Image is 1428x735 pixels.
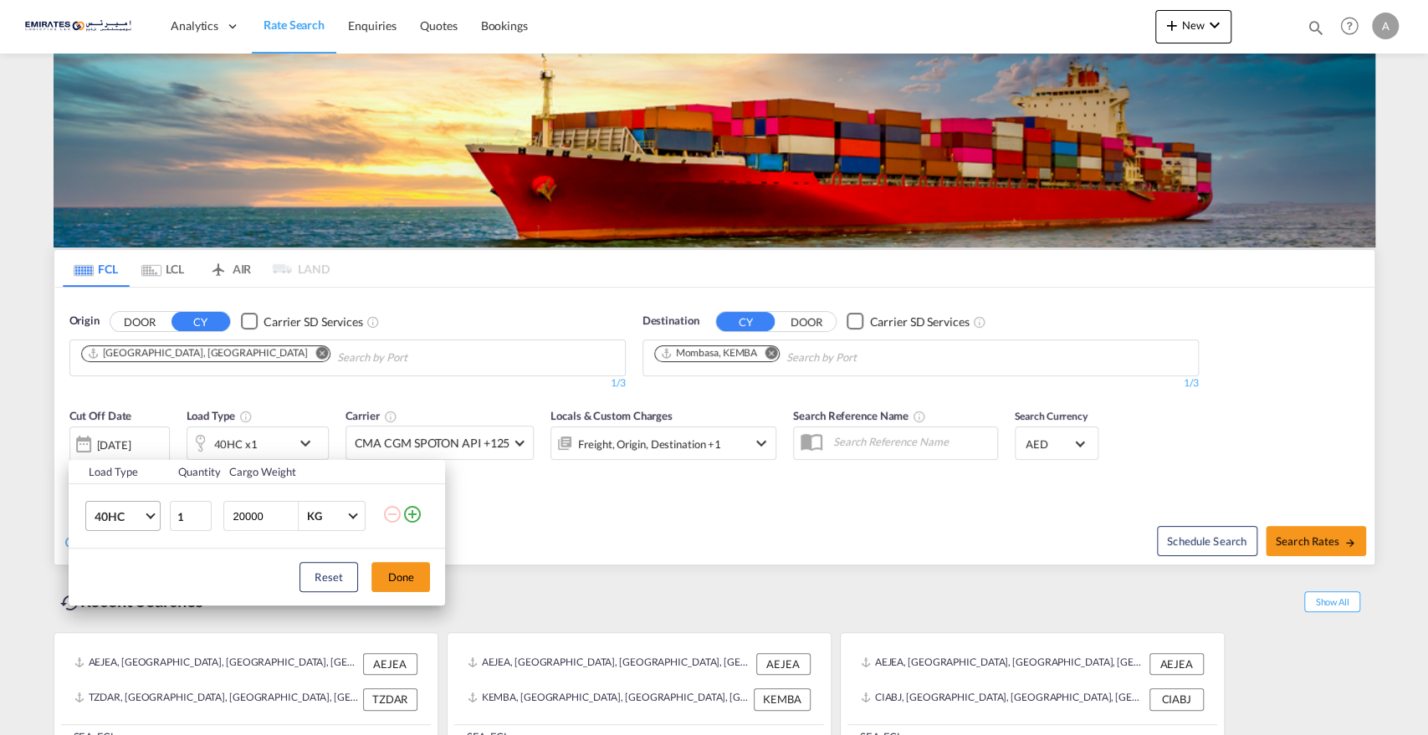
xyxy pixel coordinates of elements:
[231,502,298,530] input: Enter Weight
[382,504,402,524] md-icon: icon-minus-circle-outline
[170,501,212,531] input: Qty
[69,460,168,484] th: Load Type
[168,460,220,484] th: Quantity
[402,504,422,524] md-icon: icon-plus-circle-outline
[307,509,322,523] div: KG
[371,562,430,592] button: Done
[85,501,161,531] md-select: Choose: 40HC
[95,508,143,525] span: 40HC
[229,464,371,479] div: Cargo Weight
[299,562,358,592] button: Reset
